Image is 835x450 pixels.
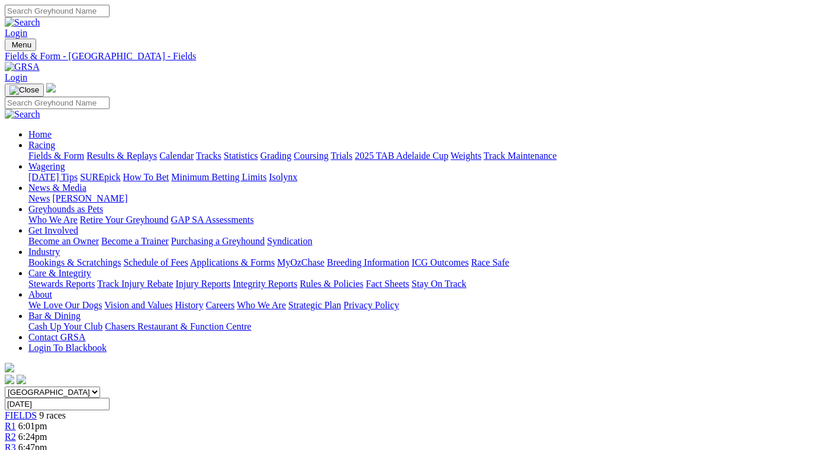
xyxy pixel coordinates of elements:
a: [PERSON_NAME] [52,193,127,203]
a: Industry [28,247,60,257]
a: Stay On Track [412,279,466,289]
a: [DATE] Tips [28,172,78,182]
a: MyOzChase [277,257,325,267]
a: Contact GRSA [28,332,85,342]
a: Greyhounds as Pets [28,204,103,214]
a: SUREpick [80,172,120,182]
a: Wagering [28,161,65,171]
img: Search [5,17,40,28]
div: Wagering [28,172,830,183]
a: Weights [451,151,481,161]
div: News & Media [28,193,830,204]
img: logo-grsa-white.png [5,363,14,372]
a: Trials [330,151,352,161]
a: Retire Your Greyhound [80,215,169,225]
a: Strategic Plan [288,300,341,310]
div: Get Involved [28,236,830,247]
a: News & Media [28,183,86,193]
div: Industry [28,257,830,268]
a: Stewards Reports [28,279,95,289]
span: Menu [12,40,31,49]
a: Fields & Form - [GEOGRAPHIC_DATA] - Fields [5,51,830,62]
a: Integrity Reports [233,279,297,289]
a: Tracks [196,151,221,161]
a: Applications & Forms [190,257,275,267]
div: Greyhounds as Pets [28,215,830,225]
a: Racing [28,140,55,150]
a: Results & Replays [86,151,157,161]
a: How To Bet [123,172,169,182]
a: Become an Owner [28,236,99,246]
a: Care & Integrity [28,268,91,278]
a: Minimum Betting Limits [171,172,266,182]
a: About [28,289,52,299]
span: 6:01pm [18,421,47,431]
img: Close [9,85,39,95]
button: Toggle navigation [5,39,36,51]
a: Isolynx [269,172,297,182]
a: Track Injury Rebate [97,279,173,289]
a: Fields & Form [28,151,84,161]
button: Toggle navigation [5,84,44,97]
div: About [28,300,830,311]
a: Privacy Policy [343,300,399,310]
a: FIELDS [5,410,37,420]
a: Login [5,28,27,38]
span: 9 races [39,410,66,420]
img: Search [5,109,40,120]
input: Search [5,97,110,109]
a: Syndication [267,236,312,246]
img: GRSA [5,62,40,72]
a: Injury Reports [175,279,230,289]
a: Become a Trainer [101,236,169,246]
div: Bar & Dining [28,321,830,332]
a: R2 [5,432,16,442]
input: Select date [5,398,110,410]
a: News [28,193,50,203]
a: Who We Are [28,215,78,225]
a: Breeding Information [327,257,409,267]
a: Bar & Dining [28,311,81,321]
a: Get Involved [28,225,78,235]
a: GAP SA Assessments [171,215,254,225]
a: Fact Sheets [366,279,409,289]
a: Chasers Restaurant & Function Centre [105,321,251,331]
a: Schedule of Fees [123,257,188,267]
a: Grading [261,151,291,161]
a: ICG Outcomes [412,257,468,267]
input: Search [5,5,110,17]
div: Care & Integrity [28,279,830,289]
a: R1 [5,421,16,431]
a: Rules & Policies [300,279,364,289]
a: Vision and Values [104,300,172,310]
a: We Love Our Dogs [28,300,102,310]
a: Calendar [159,151,194,161]
img: logo-grsa-white.png [46,83,56,92]
a: 2025 TAB Adelaide Cup [355,151,448,161]
img: twitter.svg [17,375,26,384]
img: facebook.svg [5,375,14,384]
a: Home [28,129,52,139]
a: Login [5,72,27,82]
a: History [175,300,203,310]
a: Race Safe [471,257,509,267]
a: Careers [205,300,235,310]
a: Statistics [224,151,258,161]
div: Racing [28,151,830,161]
a: Login To Blackbook [28,343,107,353]
a: Bookings & Scratchings [28,257,121,267]
span: 6:24pm [18,432,47,442]
a: Purchasing a Greyhound [171,236,265,246]
a: Cash Up Your Club [28,321,102,331]
a: Track Maintenance [484,151,557,161]
a: Coursing [294,151,329,161]
a: Who We Are [237,300,286,310]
